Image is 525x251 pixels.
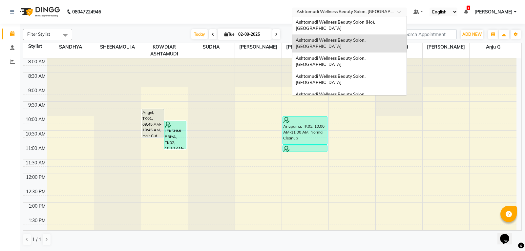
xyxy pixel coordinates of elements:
[24,145,47,152] div: 11:00 AM
[24,159,47,166] div: 11:30 AM
[47,43,94,51] span: SANDHYA
[164,121,186,149] div: LEKSHMI PRIYA, TK02, 10:10 AM-11:10 AM, Make up 3
[17,3,62,21] img: logo
[296,19,376,31] span: Ashtamudi Wellness Beauty Salon (Ho), [GEOGRAPHIC_DATA]
[464,9,468,15] a: 1
[27,58,47,65] div: 8:00 AM
[282,43,328,51] span: [PERSON_NAME]
[497,225,518,244] iframe: chat widget
[27,31,50,37] span: Filter Stylist
[25,188,47,195] div: 12:30 PM
[223,32,236,37] span: Tue
[142,109,164,137] div: Angel, TK01, 09:45 AM-10:45 AM, Hair Cut With Fringes
[423,43,469,51] span: [PERSON_NAME]
[94,43,141,51] span: SHEENAMOL IA
[399,29,457,39] input: Search Appointment
[27,217,47,224] div: 1:30 PM
[283,116,327,144] div: Anupama, TK03, 10:00 AM-11:00 AM, Normal Cleanup
[191,29,208,39] span: Today
[27,102,47,109] div: 9:30 AM
[24,116,47,123] div: 10:00 AM
[72,3,101,21] b: 08047224946
[283,145,327,152] div: Anupama, TK03, 11:00 AM-11:15 AM, Eyebrows Threading
[32,236,41,243] span: 1 / 1
[27,73,47,80] div: 8:30 AM
[296,55,367,67] span: Ashtamudi Wellness Beauty Salon, [GEOGRAPHIC_DATA]
[292,16,407,95] ng-dropdown-panel: Options list
[462,32,482,37] span: ADD NEW
[296,92,367,103] span: Ashtamudi Wellness Beauty Salon, [GEOGRAPHIC_DATA]
[141,43,188,58] span: KOWDIAR ASHTAMUDI
[474,9,513,15] span: [PERSON_NAME]
[235,43,282,51] span: [PERSON_NAME]
[296,73,367,85] span: Ashtamudi Wellness Beauty Salon, [GEOGRAPHIC_DATA]
[296,37,367,49] span: Ashtamudi Wellness Beauty Salon, [GEOGRAPHIC_DATA]
[24,131,47,137] div: 10:30 AM
[467,6,470,10] span: 1
[470,43,516,51] span: Anju G
[25,174,47,181] div: 12:00 PM
[27,203,47,210] div: 1:00 PM
[461,30,483,39] button: ADD NEW
[188,43,235,51] span: SUDHA
[236,30,269,39] input: 2025-09-02
[23,43,47,50] div: Stylist
[27,87,47,94] div: 9:00 AM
